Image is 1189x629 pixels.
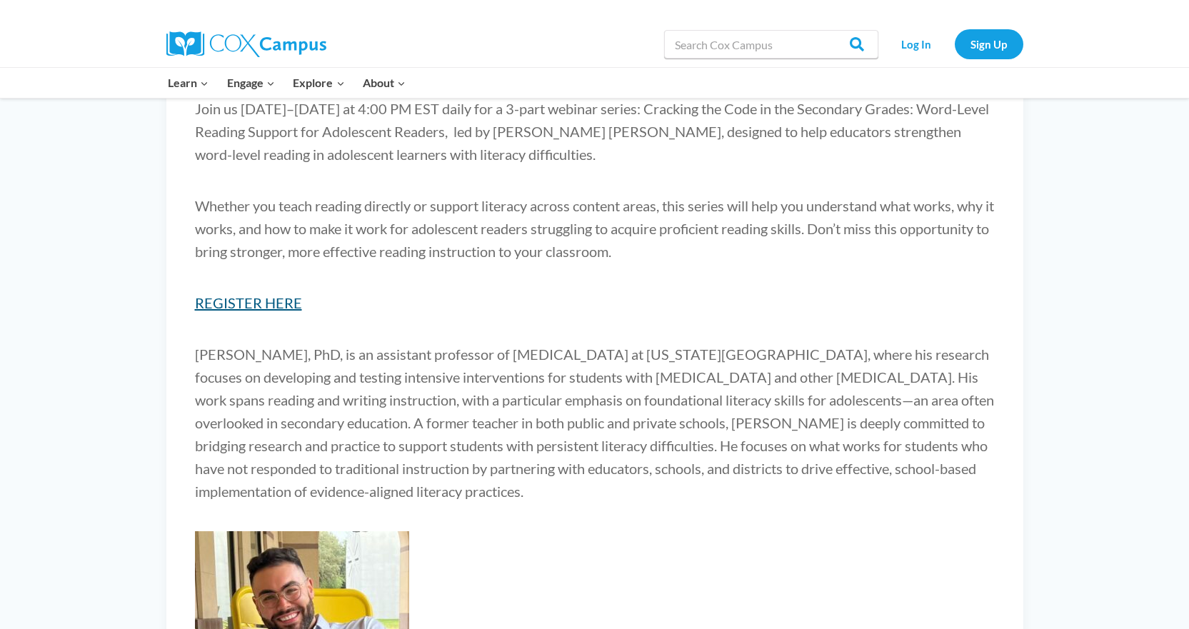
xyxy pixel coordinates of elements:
[955,29,1023,59] a: Sign Up
[166,31,326,57] img: Cox Campus
[284,68,354,98] button: Child menu of Explore
[159,68,219,98] button: Child menu of Learn
[664,30,878,59] input: Search Cox Campus
[195,194,995,263] p: Whether you teach reading directly or support literacy across content areas, this series will hel...
[886,29,1023,59] nav: Secondary Navigation
[195,343,995,503] p: [PERSON_NAME], PhD, is an assistant professor of [MEDICAL_DATA] at [US_STATE][GEOGRAPHIC_DATA], w...
[886,29,948,59] a: Log In
[195,294,302,311] a: REGISTER HERE
[195,97,995,166] p: Join us [DATE]–[DATE] at 4:00 PM EST daily for a 3-part webinar series: Cracking the Code in the ...
[218,68,284,98] button: Child menu of Engage
[353,68,415,98] button: Child menu of About
[159,68,415,98] nav: Primary Navigation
